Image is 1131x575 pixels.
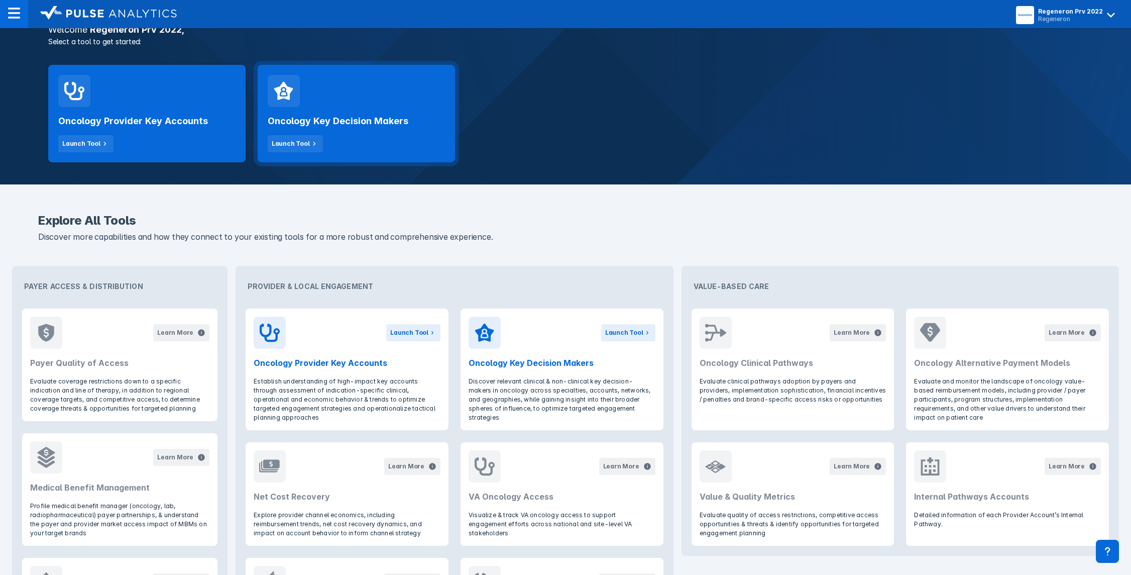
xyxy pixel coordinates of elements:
button: Learn More [830,458,886,475]
span: Welcome [48,24,87,35]
a: Oncology Provider Key AccountsLaunch Tool [48,65,246,162]
button: Learn More [384,458,440,475]
button: Launch Tool [268,135,323,152]
div: Learn More [157,328,193,337]
div: Regeneron [1038,15,1103,23]
div: Contact Support [1096,540,1119,563]
p: Discover more capabilities and how they connect to your existing tools for a more robust and comp... [38,231,1093,244]
p: Evaluate quality of access restrictions, competitive access opportunities & threats & identify op... [700,511,886,538]
h2: VA Oncology Access [469,491,655,503]
button: Learn More [153,449,209,466]
button: Launch Tool [58,135,114,152]
p: Visualize & track VA oncology access to support engagement efforts across national and site-level... [469,511,655,538]
h2: Oncology Key Decision Makers [268,115,408,127]
h2: Value & Quality Metrics [700,491,886,503]
div: Launch Tool [605,328,643,337]
img: menu button [1018,8,1032,22]
div: Launch Tool [272,139,310,148]
div: Learn More [834,462,870,471]
button: Learn More [1045,458,1101,475]
div: Launch Tool [390,328,428,337]
h2: Payer Quality of Access [30,357,209,369]
div: Learn More [157,453,193,462]
p: Evaluate clinical pathways adoption by payers and providers, implementation sophistication, finan... [700,377,886,404]
p: Detailed information of each Provider Account’s Internal Pathway. [914,511,1101,529]
h2: Explore All Tools [38,215,1093,227]
h2: Internal Pathways Accounts [914,491,1101,503]
div: Launch Tool [62,139,100,148]
p: Evaluate and monitor the landscape of oncology value-based reimbursement models, including provid... [914,377,1101,422]
h2: Oncology Provider Key Accounts [254,357,440,369]
button: Learn More [153,324,209,341]
a: Oncology Key Decision MakersLaunch Tool [258,65,455,162]
h2: Oncology Clinical Pathways [700,357,886,369]
h2: Net Cost Recovery [254,491,440,503]
img: logo [40,6,177,20]
p: Select a tool to get started: [42,36,1089,47]
div: Provider & Local Engagement [240,270,669,303]
h2: Oncology Alternative Payment Models [914,357,1101,369]
div: Learn More [834,328,870,337]
div: Payer Access & Distribution [16,270,223,303]
h2: Medical Benefit Management [30,482,209,494]
h2: Oncology Key Decision Makers [469,357,655,369]
div: Learn More [1049,328,1085,337]
button: Launch Tool [386,324,440,341]
div: Regeneron Prv 2022 [1038,8,1103,15]
button: Learn More [1045,324,1101,341]
p: Profile medical benefit manager (oncology, lab, radiopharmaceutical) payer partnerships, & unders... [30,502,209,538]
h3: Regeneron Prv 2022 , [42,25,1089,34]
img: menu--horizontal.svg [8,7,20,19]
h2: Oncology Provider Key Accounts [58,115,208,127]
a: logo [28,6,177,22]
p: Establish understanding of high-impact key accounts through assessment of indication-specific cli... [254,377,440,422]
div: Learn More [603,462,639,471]
button: Learn More [599,458,655,475]
button: Learn More [830,324,886,341]
div: Learn More [1049,462,1085,471]
p: Evaluate coverage restrictions down to a specific indication and line of therapy, in addition to ... [30,377,209,413]
div: Learn More [388,462,424,471]
p: Discover relevant clinical & non-clinical key decision-makers in oncology across specialties, acc... [469,377,655,422]
div: Value-Based Care [686,270,1115,303]
p: Explore provider channel economics, including reimbursement trends, net cost recovery dynamics, a... [254,511,440,538]
button: Launch Tool [601,324,655,341]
